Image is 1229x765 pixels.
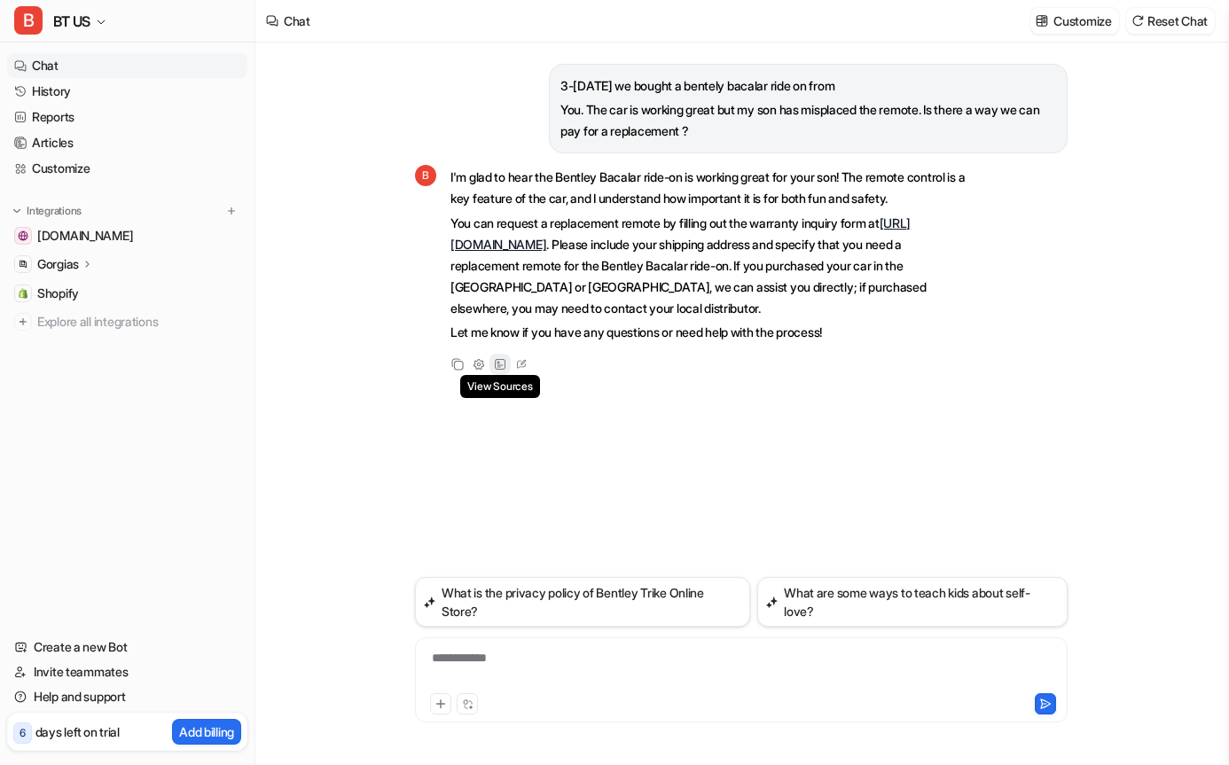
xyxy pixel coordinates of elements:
[11,205,23,217] img: expand menu
[37,227,133,245] span: [DOMAIN_NAME]
[450,322,969,343] p: Let me know if you have any questions or need help with the process!
[1030,8,1118,34] button: Customize
[225,205,238,217] img: menu_add.svg
[7,53,247,78] a: Chat
[172,719,241,745] button: Add billing
[450,167,969,209] p: I'm glad to hear the Bentley Bacalar ride-on is working great for your son! The remote control is...
[415,577,750,627] button: What is the privacy policy of Bentley Trike Online Store?
[7,130,247,155] a: Articles
[560,75,1056,97] p: 3-[DATE] we bought a bentely bacalar ride on from
[18,288,28,299] img: Shopify
[7,202,87,220] button: Integrations
[14,313,32,331] img: explore all integrations
[757,577,1068,627] button: What are some ways to teach kids about self-love?
[1053,12,1111,30] p: Customize
[1131,14,1144,27] img: reset
[560,99,1056,142] p: You. The car is working great but my son has misplaced the remote. Is there a way we can pay for ...
[450,215,911,252] a: [URL][DOMAIN_NAME]
[7,281,247,306] a: ShopifyShopify
[20,725,26,741] p: 6
[18,230,28,241] img: bentleytrike.com
[1036,14,1048,27] img: customize
[7,684,247,709] a: Help and support
[179,722,234,741] p: Add billing
[7,309,247,334] a: Explore all integrations
[450,213,969,319] p: You can request a replacement remote by filling out the warranty inquiry form at . Please include...
[7,223,247,248] a: bentleytrike.com[DOMAIN_NAME]
[53,9,90,34] span: BT US
[284,12,310,30] div: Chat
[7,105,247,129] a: Reports
[18,259,28,269] img: Gorgias
[27,204,82,218] p: Integrations
[14,6,43,35] span: B
[7,156,247,181] a: Customize
[37,308,240,336] span: Explore all integrations
[415,165,436,186] span: B
[1126,8,1215,34] button: Reset Chat
[37,285,79,302] span: Shopify
[460,375,539,398] span: View Sources
[7,660,247,684] a: Invite teammates
[35,722,120,741] p: days left on trial
[7,79,247,104] a: History
[37,255,79,273] p: Gorgias
[7,635,247,660] a: Create a new Bot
